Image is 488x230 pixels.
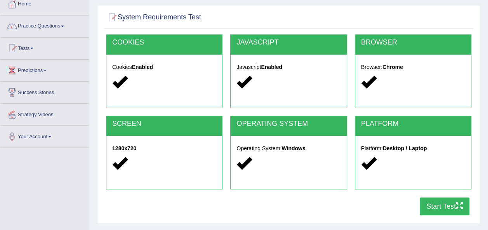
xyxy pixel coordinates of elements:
[112,64,216,70] h5: Cookies
[0,126,89,145] a: Your Account
[361,120,465,128] h2: PLATFORM
[361,64,465,70] h5: Browser:
[132,64,153,70] strong: Enabled
[112,145,136,151] strong: 1280x720
[236,146,340,151] h5: Operating System:
[236,39,340,46] h2: JAVASCRIPT
[383,145,427,151] strong: Desktop / Laptop
[236,64,340,70] h5: Javascript
[382,64,403,70] strong: Chrome
[361,146,465,151] h5: Platform:
[112,120,216,128] h2: SCREEN
[0,38,89,57] a: Tests
[112,39,216,46] h2: COOKIES
[0,60,89,79] a: Predictions
[281,145,305,151] strong: Windows
[106,12,201,23] h2: System Requirements Test
[0,104,89,123] a: Strategy Videos
[261,64,282,70] strong: Enabled
[236,120,340,128] h2: OPERATING SYSTEM
[0,15,89,35] a: Practice Questions
[420,197,469,215] button: Start Test
[0,82,89,101] a: Success Stories
[361,39,465,46] h2: BROWSER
